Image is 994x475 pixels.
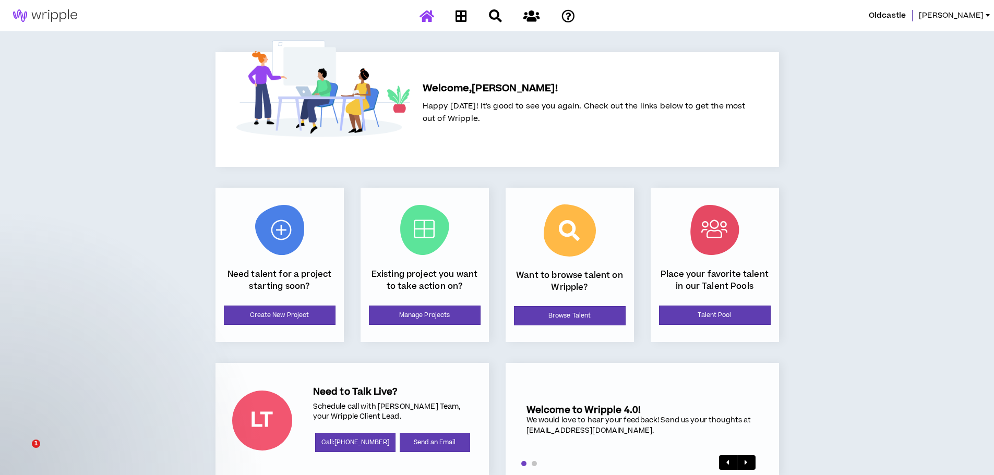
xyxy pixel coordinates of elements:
[250,410,274,430] div: LT
[869,10,906,21] span: Oldcastle
[423,101,746,124] span: Happy [DATE]! It's good to see you again. Check out the links below to get the most out of Wripple.
[514,270,626,293] p: Want to browse talent on Wripple?
[526,416,758,436] div: We would love to hear your feedback! Send us your thoughts at [EMAIL_ADDRESS][DOMAIN_NAME].
[315,433,396,452] a: Call:[PHONE_NUMBER]
[514,306,626,325] a: Browse Talent
[423,81,746,96] h5: Welcome, [PERSON_NAME] !
[369,269,481,292] p: Existing project you want to take action on?
[224,269,336,292] p: Need talent for a project starting soon?
[255,205,304,255] img: New Project
[400,205,449,255] img: Current Projects
[313,386,472,397] h5: Need to Talk Live?
[232,391,292,450] div: Lauren-Bridget T.
[8,374,217,447] iframe: Intercom notifications message
[400,433,470,452] a: Send an Email
[369,306,481,325] a: Manage Projects
[690,205,739,255] img: Talent Pool
[224,306,336,325] a: Create New Project
[313,402,472,422] p: Schedule call with [PERSON_NAME] Team, your Wripple Client Lead.
[919,10,984,21] span: [PERSON_NAME]
[526,405,758,416] h5: Welcome to Wripple 4.0!
[659,306,771,325] a: Talent Pool
[32,440,40,448] span: 1
[659,269,771,292] p: Place your favorite talent in our Talent Pools
[10,440,35,465] iframe: Intercom live chat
